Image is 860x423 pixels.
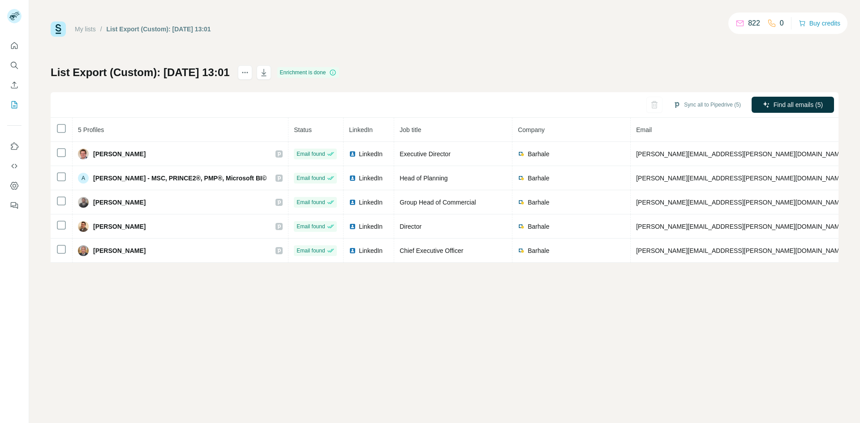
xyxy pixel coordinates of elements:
span: Barhale [528,174,549,183]
span: Email found [297,198,325,206]
span: LinkedIn [359,246,383,255]
button: Dashboard [7,178,21,194]
button: Search [7,57,21,73]
span: Find all emails (5) [774,100,823,109]
img: company-logo [518,247,525,254]
img: Avatar [78,221,89,232]
span: [PERSON_NAME][EMAIL_ADDRESS][PERSON_NAME][DOMAIN_NAME] [636,223,846,230]
button: Sync all to Pipedrive (5) [667,98,747,111]
button: Buy credits [799,17,840,30]
li: / [100,25,102,34]
img: LinkedIn logo [349,150,356,158]
a: My lists [75,26,96,33]
span: [PERSON_NAME] [93,198,146,207]
span: Email found [297,247,325,255]
span: LinkedIn [359,174,383,183]
span: [PERSON_NAME] [93,246,146,255]
span: Email [636,126,652,133]
h1: List Export (Custom): [DATE] 13:01 [51,65,230,80]
button: Use Surfe API [7,158,21,174]
span: 5 Profiles [78,126,104,133]
img: LinkedIn logo [349,247,356,254]
img: LinkedIn logo [349,223,356,230]
span: [PERSON_NAME] [93,222,146,231]
img: company-logo [518,150,525,158]
span: Director [400,223,421,230]
span: Chief Executive Officer [400,247,463,254]
span: [PERSON_NAME][EMAIL_ADDRESS][PERSON_NAME][DOMAIN_NAME] [636,199,846,206]
span: Email found [297,222,325,231]
img: Avatar [78,245,89,256]
img: company-logo [518,223,525,230]
span: Job title [400,126,421,133]
p: 822 [748,18,760,29]
img: company-logo [518,199,525,206]
span: [PERSON_NAME] [93,150,146,158]
button: My lists [7,97,21,113]
button: Enrich CSV [7,77,21,93]
span: [PERSON_NAME] - MSC, PRINCE2®, PMP®, Microsoft BI© [93,174,267,183]
span: Company [518,126,545,133]
button: Use Surfe on LinkedIn [7,138,21,154]
span: Executive Director [400,150,451,158]
span: Group Head of Commercial [400,199,476,206]
button: Feedback [7,197,21,214]
img: Surfe Logo [51,21,66,37]
span: LinkedIn [359,222,383,231]
img: company-logo [518,175,525,182]
button: actions [238,65,252,80]
span: Barhale [528,150,549,158]
span: [PERSON_NAME][EMAIL_ADDRESS][PERSON_NAME][DOMAIN_NAME] [636,175,846,182]
span: Head of Planning [400,175,447,182]
span: Barhale [528,198,549,207]
span: [PERSON_NAME][EMAIL_ADDRESS][PERSON_NAME][DOMAIN_NAME] [636,247,846,254]
span: LinkedIn [349,126,373,133]
div: A [78,173,89,184]
button: Quick start [7,38,21,54]
span: Status [294,126,312,133]
span: Email found [297,150,325,158]
span: [PERSON_NAME][EMAIL_ADDRESS][PERSON_NAME][DOMAIN_NAME] [636,150,846,158]
img: Avatar [78,149,89,159]
img: LinkedIn logo [349,175,356,182]
span: LinkedIn [359,198,383,207]
div: Enrichment is done [277,67,340,78]
p: 0 [780,18,784,29]
img: LinkedIn logo [349,199,356,206]
span: Barhale [528,246,549,255]
span: Barhale [528,222,549,231]
span: LinkedIn [359,150,383,158]
div: List Export (Custom): [DATE] 13:01 [107,25,211,34]
button: Find all emails (5) [752,97,834,113]
span: Email found [297,174,325,182]
img: Avatar [78,197,89,208]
